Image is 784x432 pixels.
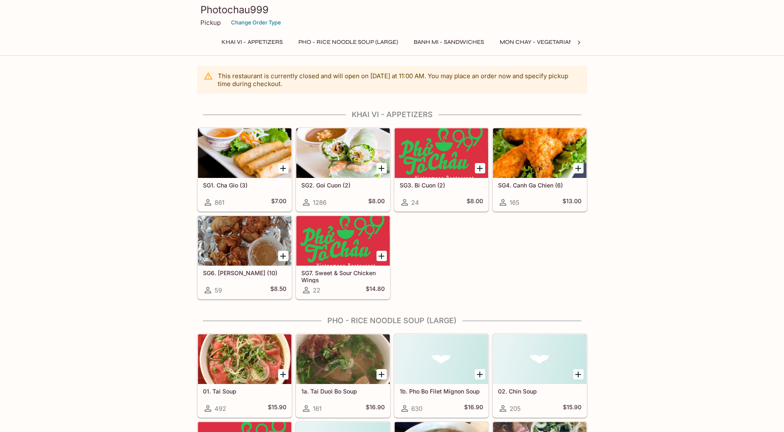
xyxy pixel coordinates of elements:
button: Add SG3. Bi Cuon (2) [475,163,485,173]
a: SG2. Goi Cuon (2)1286$8.00 [296,128,390,211]
p: This restaurant is currently closed and will open on [DATE] at 11:00 AM . You may place an order ... [218,72,581,88]
button: Banh Mi - Sandwiches [409,36,489,48]
span: 161 [313,405,322,413]
h5: SG4. Canh Ga Chien (6) [498,182,581,189]
span: 205 [510,405,521,413]
h5: $15.90 [563,403,581,413]
div: 01. Tai Soup [198,334,291,384]
h5: $8.00 [467,197,483,207]
span: 165 [510,199,519,206]
h5: $16.90 [366,403,385,413]
span: 492 [214,405,226,413]
div: SG7. Sweet & Sour Chicken Wings [296,216,390,266]
span: 861 [214,199,224,206]
h5: $14.80 [366,285,385,295]
h5: $8.50 [270,285,286,295]
div: SG1. Cha Gio (3) [198,128,291,178]
h5: $7.00 [271,197,286,207]
div: SG4. Canh Ga Chien (6) [493,128,586,178]
h4: Khai Vi - Appetizers [197,110,587,119]
h5: $16.90 [464,403,483,413]
h5: $13.00 [562,197,581,207]
a: 01. Tai Soup492$15.90 [198,334,292,418]
div: SG6. Hoanh Thanh Chien (10) [198,216,291,266]
span: 24 [411,199,419,206]
button: Mon Chay - Vegetarian Entrees [495,36,605,48]
h5: SG6. [PERSON_NAME] (10) [203,269,286,276]
h5: 1b. Pho Bo Filet Mignon Soup [400,388,483,395]
h4: Pho - Rice Noodle Soup (Large) [197,316,587,325]
h5: $8.00 [368,197,385,207]
h5: SG3. Bi Cuon (2) [400,182,483,189]
h5: 02. Chin Soup [498,388,581,395]
h3: Photochau999 [200,3,584,16]
button: Add 1a. Tai Duoi Bo Soup [377,369,387,379]
span: 630 [411,405,422,413]
a: SG4. Canh Ga Chien (6)165$13.00 [493,128,587,211]
h5: 1a. Tai Duoi Bo Soup [301,388,385,395]
span: 1286 [313,199,326,206]
a: SG3. Bi Cuon (2)24$8.00 [394,128,489,211]
a: 1b. Pho Bo Filet Mignon Soup630$16.90 [394,334,489,418]
button: Add SG2. Goi Cuon (2) [377,163,387,173]
div: 1a. Tai Duoi Bo Soup [296,334,390,384]
button: Add 02. Chin Soup [573,369,584,379]
div: SG2. Goi Cuon (2) [296,128,390,178]
h5: $15.90 [268,403,286,413]
a: SG6. [PERSON_NAME] (10)59$8.50 [198,216,292,299]
h5: 01. Tai Soup [203,388,286,395]
p: Pickup [200,19,221,26]
div: 1b. Pho Bo Filet Mignon Soup [395,334,488,384]
h5: SG7. Sweet & Sour Chicken Wings [301,269,385,283]
div: 02. Chin Soup [493,334,586,384]
span: 59 [214,286,222,294]
button: Add 1b. Pho Bo Filet Mignon Soup [475,369,485,379]
button: Add SG6. Hoanh Thanh Chien (10) [278,251,288,261]
button: Change Order Type [227,16,285,29]
h5: SG1. Cha Gio (3) [203,182,286,189]
button: Add SG1. Cha Gio (3) [278,163,288,173]
a: 1a. Tai Duoi Bo Soup161$16.90 [296,334,390,418]
button: Add SG4. Canh Ga Chien (6) [573,163,584,173]
h5: SG2. Goi Cuon (2) [301,182,385,189]
a: 02. Chin Soup205$15.90 [493,334,587,418]
button: Pho - Rice Noodle Soup (Large) [294,36,403,48]
div: SG3. Bi Cuon (2) [395,128,488,178]
button: Khai Vi - Appetizers [217,36,287,48]
a: SG7. Sweet & Sour Chicken Wings22$14.80 [296,216,390,299]
button: Add SG7. Sweet & Sour Chicken Wings [377,251,387,261]
button: Add 01. Tai Soup [278,369,288,379]
a: SG1. Cha Gio (3)861$7.00 [198,128,292,211]
span: 22 [313,286,320,294]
